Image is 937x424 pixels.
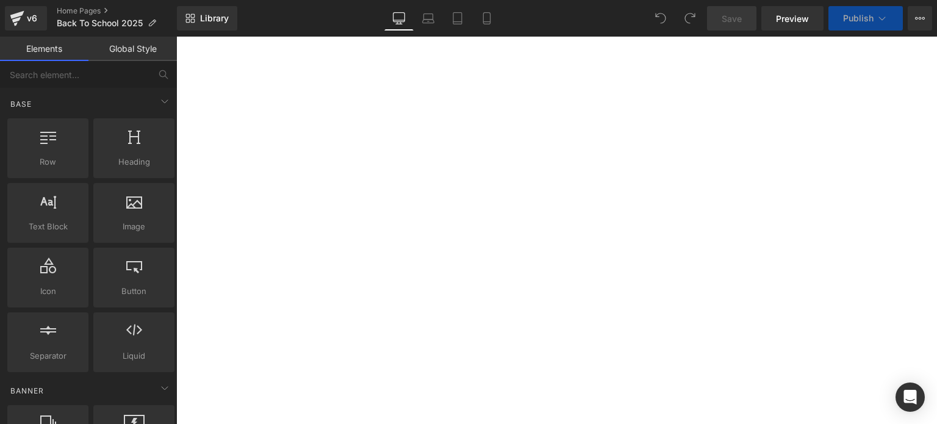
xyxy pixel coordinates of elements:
[11,220,85,233] span: Text Block
[5,6,47,31] a: v6
[97,285,171,298] span: Button
[896,383,925,412] div: Open Intercom Messenger
[11,350,85,362] span: Separator
[57,6,177,16] a: Home Pages
[97,156,171,168] span: Heading
[200,13,229,24] span: Library
[88,37,177,61] a: Global Style
[443,6,472,31] a: Tablet
[57,18,143,28] span: Back To School 2025
[11,156,85,168] span: Row
[761,6,824,31] a: Preview
[24,10,40,26] div: v6
[776,12,809,25] span: Preview
[414,6,443,31] a: Laptop
[9,385,45,397] span: Banner
[648,6,673,31] button: Undo
[97,350,171,362] span: Liquid
[828,6,903,31] button: Publish
[384,6,414,31] a: Desktop
[678,6,702,31] button: Redo
[908,6,932,31] button: More
[177,6,237,31] a: New Library
[11,285,85,298] span: Icon
[9,98,33,110] span: Base
[97,220,171,233] span: Image
[472,6,501,31] a: Mobile
[722,12,742,25] span: Save
[843,13,874,23] span: Publish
